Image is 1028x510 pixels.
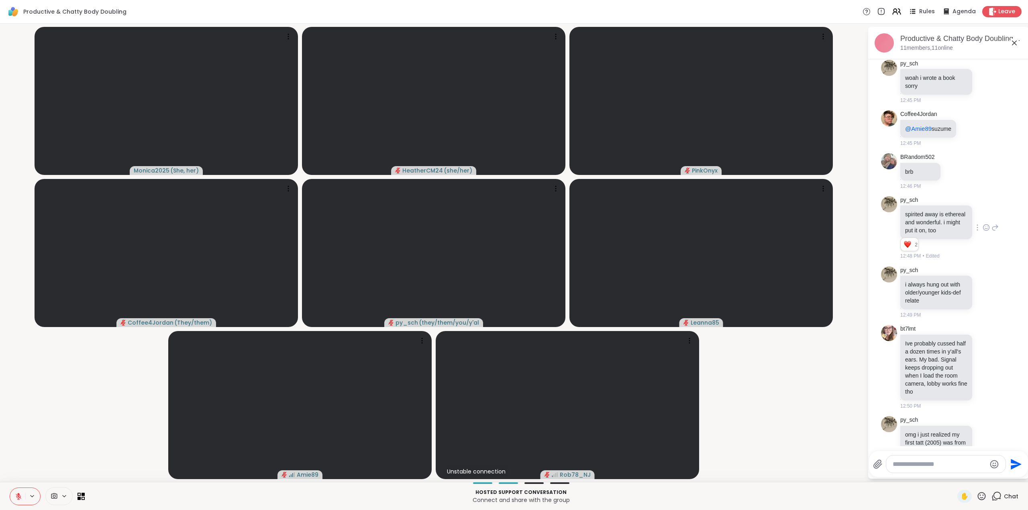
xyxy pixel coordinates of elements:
[905,125,951,133] p: suzume
[297,471,318,479] span: Amie89
[134,167,169,175] span: Monica2025
[396,319,418,327] span: py_sch
[419,319,479,327] span: ( they/them/you/y'all/i/we )
[545,472,550,477] span: audio-muted
[395,168,401,173] span: audio-muted
[905,168,936,176] p: brb
[6,5,20,18] img: ShareWell Logomark
[900,252,921,260] span: 12:48 PM
[893,460,986,468] textarea: Type your message
[881,110,897,126] img: https://sharewell-space-live.sfo3.digitaloceanspaces.com/user-generated/134d9bb1-a290-4167-8a01-5...
[23,8,126,16] span: Productive & Chatty Body Doubling
[926,252,940,260] span: Edited
[881,266,897,282] img: https://sharewell-space-live.sfo3.digitaloceanspaces.com/user-generated/2a2eaa96-ed49-43f6-b81c-c...
[281,472,287,477] span: audio-muted
[685,168,690,173] span: audio-muted
[388,320,394,325] span: audio-muted
[170,167,199,175] span: ( She, her )
[998,8,1015,16] span: Leave
[444,466,509,477] div: Unstable connection
[444,167,472,175] span: ( she/her )
[915,241,918,248] span: 2
[900,416,918,424] a: py_sch
[691,319,719,327] span: Leanna85
[560,471,591,479] span: Rob78_NJ
[881,60,897,76] img: https://sharewell-space-live.sfo3.digitaloceanspaces.com/user-generated/2a2eaa96-ed49-43f6-b81c-c...
[174,319,212,327] span: ( They/them )
[905,210,967,234] p: spirited away is ethereal and wonderful. i might put it on, too
[881,416,897,432] img: https://sharewell-space-live.sfo3.digitaloceanspaces.com/user-generated/2a2eaa96-ed49-43f6-b81c-c...
[900,140,921,147] span: 12:45 PM
[881,153,897,169] img: https://sharewell-space-live.sfo3.digitaloceanspaces.com/user-generated/127af2b2-1259-4cf0-9fd7-7...
[900,311,921,319] span: 12:49 PM
[900,44,953,52] p: 11 members, 11 online
[900,97,921,104] span: 12:45 PM
[961,492,969,501] span: ✋
[900,153,935,161] a: BRandom502
[128,319,173,327] span: Coffee4Jordan
[900,110,937,118] a: Coffee4Jordan
[953,8,976,16] span: Agenda
[900,402,921,410] span: 12:50 PM
[901,238,915,251] div: Reaction list
[90,496,953,504] p: Connect and share with the group
[1004,492,1018,500] span: Chat
[1006,455,1024,473] button: Send
[905,280,967,305] p: i always hung out with older/younger kids-def relate
[900,266,918,274] a: py_sch
[120,320,126,325] span: audio-muted
[903,241,912,248] button: Reactions: love
[881,325,897,341] img: https://sharewell-space-live.sfo3.digitaloceanspaces.com/user-generated/88ba1641-f8b8-46aa-8805-2...
[900,196,918,204] a: py_sch
[402,167,443,175] span: HeatherCM24
[922,252,924,260] span: •
[900,325,916,333] a: bt7lmt
[989,459,999,469] button: Emoji picker
[905,339,967,396] p: Ive probably cussed half a dozen times in y'all's ears. My bad. Signal keeps dropping out when I ...
[900,60,918,68] a: py_sch
[905,125,932,132] span: @Amie89
[900,34,1022,44] div: Productive & Chatty Body Doubling , [DATE]
[905,74,967,90] p: woah i wrote a book sorry
[683,320,689,325] span: audio-muted
[875,33,894,53] img: Productive & Chatty Body Doubling , Oct 11
[919,8,935,16] span: Rules
[692,167,718,175] span: PinkOnyx
[881,196,897,212] img: https://sharewell-space-live.sfo3.digitaloceanspaces.com/user-generated/2a2eaa96-ed49-43f6-b81c-c...
[905,431,967,479] p: omg i just realized my first tatt (2005) was from a Norse mythology book and turns out like [DATE...
[900,183,921,190] span: 12:46 PM
[90,489,953,496] p: Hosted support conversation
